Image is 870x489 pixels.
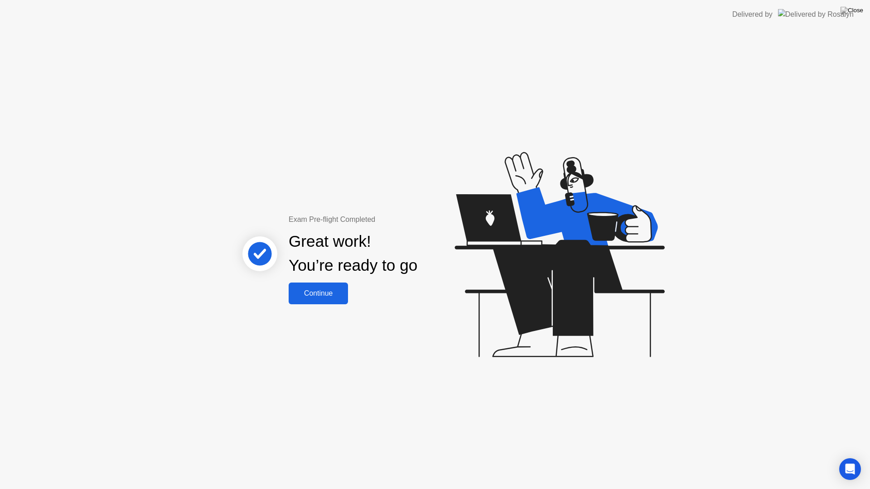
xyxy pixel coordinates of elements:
div: Exam Pre-flight Completed [289,214,476,225]
img: Delivered by Rosalyn [778,9,854,19]
div: Great work! You’re ready to go [289,230,417,278]
button: Continue [289,283,348,304]
img: Close [841,7,863,14]
div: Open Intercom Messenger [839,458,861,480]
div: Continue [291,289,345,297]
div: Delivered by [732,9,773,20]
